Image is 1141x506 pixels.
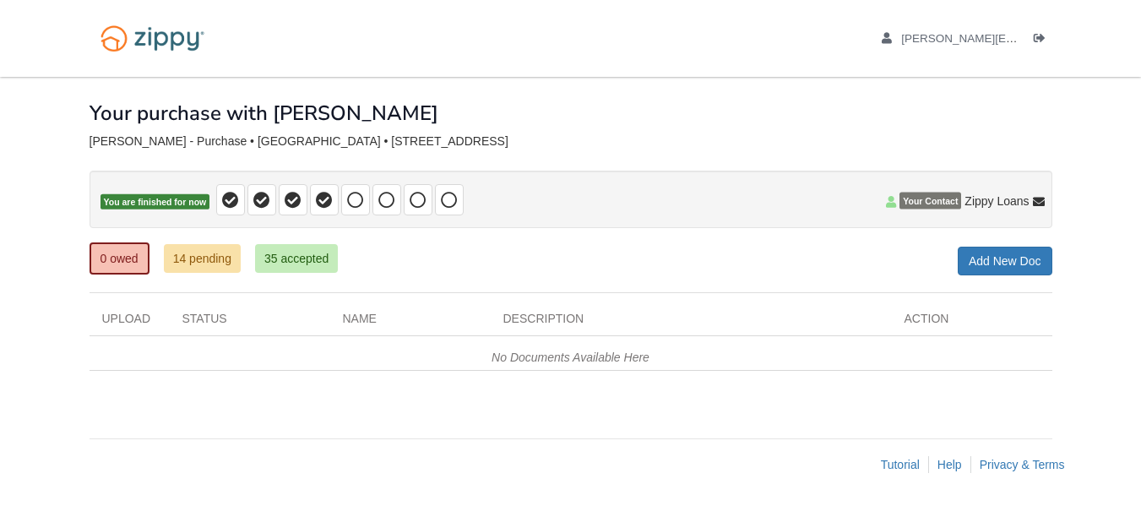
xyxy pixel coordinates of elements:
[90,310,170,335] div: Upload
[881,458,920,471] a: Tutorial
[90,242,149,275] a: 0 owed
[937,458,962,471] a: Help
[964,193,1029,209] span: Zippy Loans
[170,310,330,335] div: Status
[90,17,215,60] img: Logo
[101,194,210,210] span: You are finished for now
[255,244,338,273] a: 35 accepted
[892,310,1052,335] div: Action
[90,134,1052,149] div: [PERSON_NAME] - Purchase • [GEOGRAPHIC_DATA] • [STREET_ADDRESS]
[164,244,241,273] a: 14 pending
[492,351,649,364] em: No Documents Available Here
[958,247,1052,275] a: Add New Doc
[980,458,1065,471] a: Privacy & Terms
[330,310,491,335] div: Name
[1034,32,1052,49] a: Log out
[90,102,438,124] h1: Your purchase with [PERSON_NAME]
[491,310,892,335] div: Description
[899,193,961,209] span: Your Contact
